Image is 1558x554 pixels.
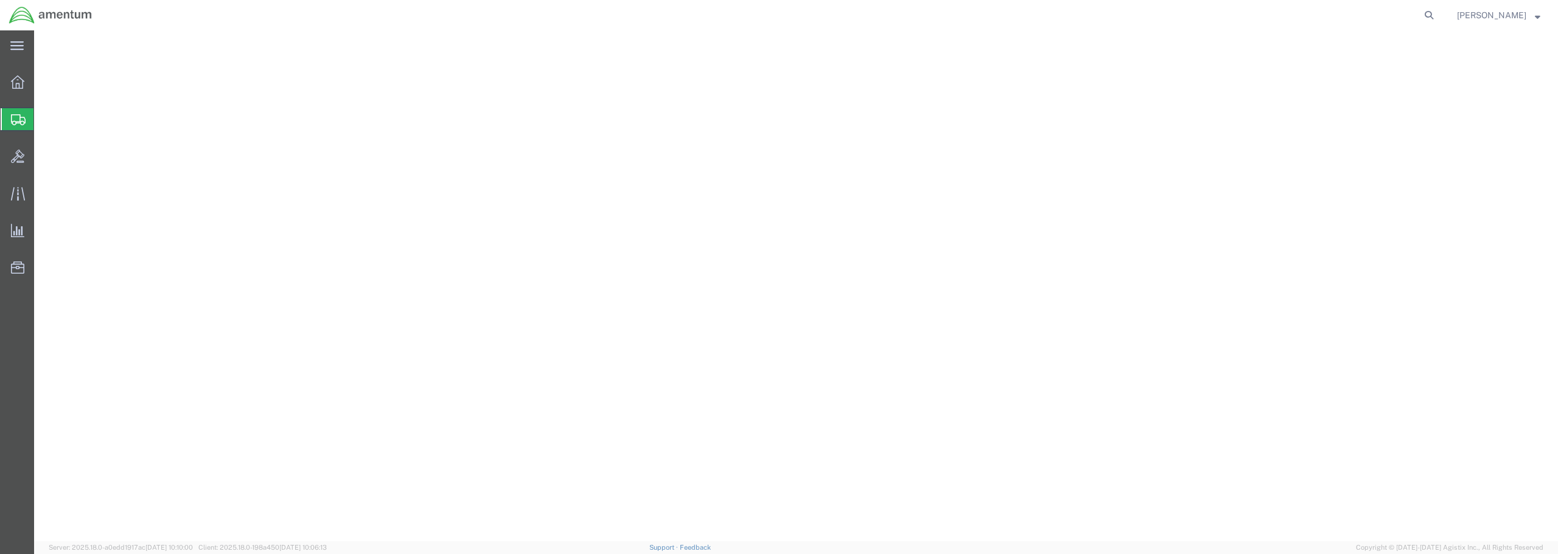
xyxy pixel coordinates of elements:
iframe: FS Legacy Container [34,30,1558,541]
a: Support [649,544,680,551]
a: Feedback [680,544,711,551]
button: [PERSON_NAME] [1456,8,1541,23]
span: Copyright © [DATE]-[DATE] Agistix Inc., All Rights Reserved [1356,542,1543,553]
img: logo [9,6,93,24]
span: [DATE] 10:06:13 [279,544,327,551]
span: Client: 2025.18.0-198a450 [198,544,327,551]
span: Server: 2025.18.0-a0edd1917ac [49,544,193,551]
span: [DATE] 10:10:00 [145,544,193,551]
span: Derrick Gory [1457,9,1526,22]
